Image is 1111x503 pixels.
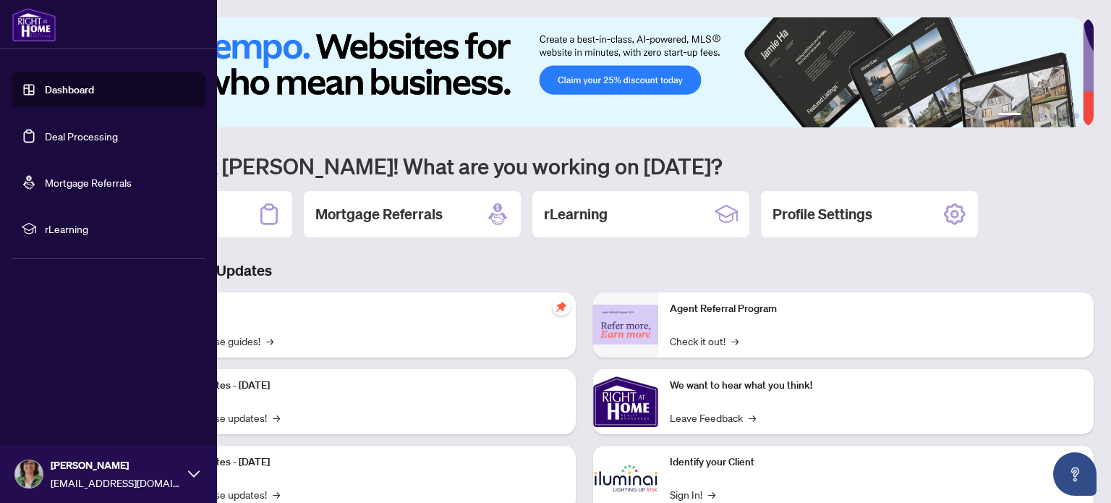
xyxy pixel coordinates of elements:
img: Agent Referral Program [593,305,658,345]
h2: rLearning [544,204,608,224]
a: Sign In!→ [670,486,715,502]
p: Platform Updates - [DATE] [152,455,564,470]
p: Platform Updates - [DATE] [152,378,564,394]
img: logo [12,7,56,42]
span: → [731,333,738,349]
button: Open asap [1053,452,1097,496]
h3: Brokerage & Industry Updates [75,261,1094,281]
span: pushpin [553,298,570,316]
span: → [708,486,715,502]
a: Check it out!→ [670,333,738,349]
span: → [273,410,280,426]
a: Deal Processing [45,130,118,143]
span: → [749,410,756,426]
span: → [266,333,273,349]
p: Self-Help [152,301,564,317]
p: Agent Referral Program [670,301,1082,317]
a: Leave Feedback→ [670,410,756,426]
button: 1 [998,113,1021,119]
button: 3 [1039,113,1044,119]
img: Profile Icon [15,460,43,488]
span: [EMAIL_ADDRESS][DOMAIN_NAME] [51,475,181,491]
span: [PERSON_NAME] [51,457,181,473]
h1: Welcome back [PERSON_NAME]! What are you working on [DATE]? [75,152,1094,179]
button: 2 [1027,113,1033,119]
span: rLearning [45,221,195,237]
button: 6 [1073,113,1079,119]
p: Identify your Client [670,455,1082,470]
a: Dashboard [45,83,94,96]
button: 5 [1062,113,1068,119]
p: We want to hear what you think! [670,378,1082,394]
h2: Profile Settings [772,204,872,224]
span: → [273,486,280,502]
button: 4 [1050,113,1056,119]
a: Mortgage Referrals [45,176,132,189]
img: Slide 0 [75,17,1083,127]
h2: Mortgage Referrals [315,204,443,224]
img: We want to hear what you think! [593,369,658,434]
